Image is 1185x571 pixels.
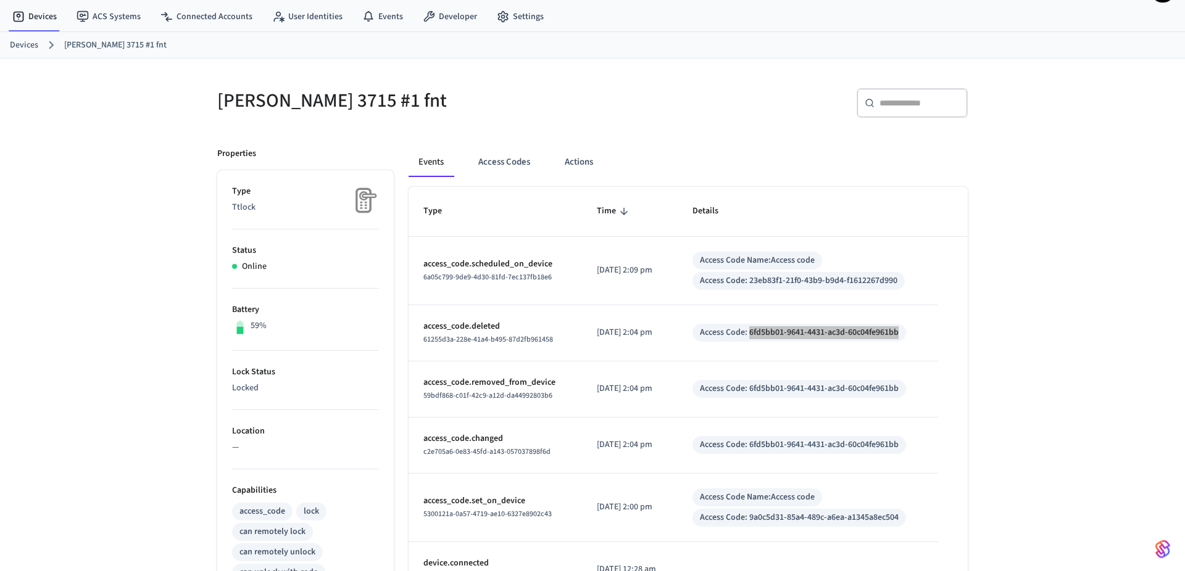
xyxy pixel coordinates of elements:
a: Developer [413,6,487,28]
span: 59bdf868-c01f-42c9-a12d-da44992803b6 [423,390,552,401]
p: [DATE] 2:00 pm [597,501,663,514]
a: Devices [10,39,38,52]
img: SeamLogoGradient.69752ec5.svg [1155,539,1170,559]
a: ACS Systems [67,6,151,28]
p: — [232,441,379,454]
a: Connected Accounts [151,6,262,28]
span: 6a05c799-9de9-4d30-81fd-7ec137fb18e6 [423,272,552,282]
p: Battery [232,303,379,316]
div: ant example [409,147,968,177]
div: can remotely lock [239,525,306,538]
div: Access Code Name: Access code [700,254,815,267]
div: Access Code: 6fd5bb01-9641-4431-ac3d-60c04fe961bb [700,326,899,339]
div: Access Code: 9a0c5d31-85a4-489c-a6ea-a1345a8ec504 [700,511,899,524]
a: [PERSON_NAME] 3715 #1 fnt [64,39,167,52]
p: access_code.changed [423,432,567,445]
span: Type [423,202,458,221]
p: [DATE] 2:04 pm [597,326,663,339]
div: can remotely unlock [239,546,315,559]
a: User Identities [262,6,352,28]
a: Devices [2,6,67,28]
p: [DATE] 2:09 pm [597,264,663,277]
div: lock [304,505,319,518]
p: Capabilities [232,484,379,497]
p: Lock Status [232,366,379,379]
span: 61255d3a-228e-41a4-b495-87d2fb961458 [423,334,553,345]
span: c2e705a6-0e83-45fd-a143-057037898f6d [423,446,551,457]
p: device.connected [423,557,567,570]
div: Access Code Name: Access code [700,491,815,504]
p: access_code.removed_from_device [423,376,567,389]
div: Access Code: 6fd5bb01-9641-4431-ac3d-60c04fe961bb [700,382,899,395]
button: Access Codes [468,147,540,177]
p: access_code.set_on_device [423,495,567,507]
span: Time [597,202,632,221]
button: Events [409,147,454,177]
span: 5300121a-0a57-4719-ae10-6327e8902c43 [423,509,552,519]
p: [DATE] 2:04 pm [597,438,663,451]
p: Location [232,425,379,438]
p: Locked [232,382,379,395]
img: Placeholder Lock Image [348,185,379,216]
button: Actions [555,147,603,177]
p: Type [232,185,379,198]
p: Ttlock [232,201,379,214]
span: Details [692,202,734,221]
h5: [PERSON_NAME] 3715 #1 fnt [217,88,585,113]
p: Online [242,260,267,273]
p: Status [232,244,379,257]
div: Access Code: 6fd5bb01-9641-4431-ac3d-60c04fe961bb [700,438,899,451]
div: access_code [239,505,285,518]
a: Settings [487,6,554,28]
p: Properties [217,147,256,160]
p: access_code.scheduled_on_device [423,258,567,271]
p: access_code.deleted [423,320,567,333]
p: [DATE] 2:04 pm [597,382,663,395]
div: Access Code: 23eb83f1-21f0-43b9-b9d4-f1612267d990 [700,274,897,287]
p: 59% [251,319,267,332]
a: Events [352,6,413,28]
